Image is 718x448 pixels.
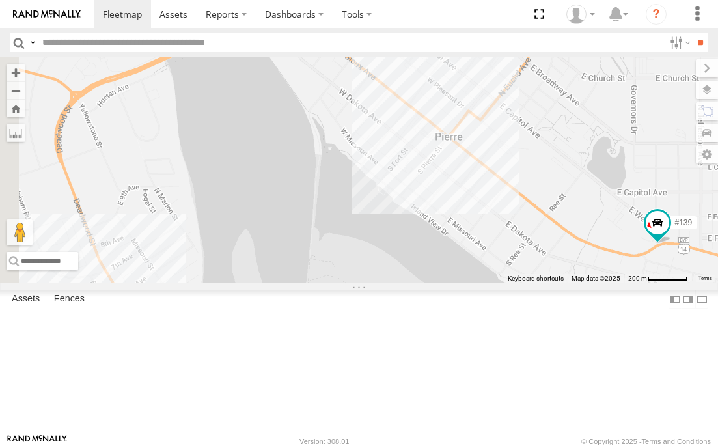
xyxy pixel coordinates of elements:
[7,64,25,81] button: Zoom in
[628,275,647,282] span: 200 m
[696,145,718,163] label: Map Settings
[581,438,711,445] div: © Copyright 2025 -
[13,10,81,19] img: rand-logo.svg
[698,275,712,281] a: Terms (opens in new tab)
[48,290,91,309] label: Fences
[7,100,25,117] button: Zoom Home
[508,274,564,283] button: Keyboard shortcuts
[642,438,711,445] a: Terms and Conditions
[695,290,708,309] label: Hide Summary Table
[624,274,692,283] button: Map Scale: 200 m per 59 pixels
[665,33,693,52] label: Search Filter Options
[299,438,349,445] div: Version: 308.01
[7,81,25,100] button: Zoom out
[572,275,620,282] span: Map data ©2025
[669,290,682,309] label: Dock Summary Table to the Left
[7,435,67,448] a: Visit our Website
[5,290,46,309] label: Assets
[646,4,667,25] i: ?
[7,219,33,245] button: Drag Pegman onto the map to open Street View
[27,33,38,52] label: Search Query
[674,218,692,227] span: #139
[682,290,695,309] label: Dock Summary Table to the Right
[7,124,25,142] label: Measure
[562,5,600,24] div: Kale Urban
